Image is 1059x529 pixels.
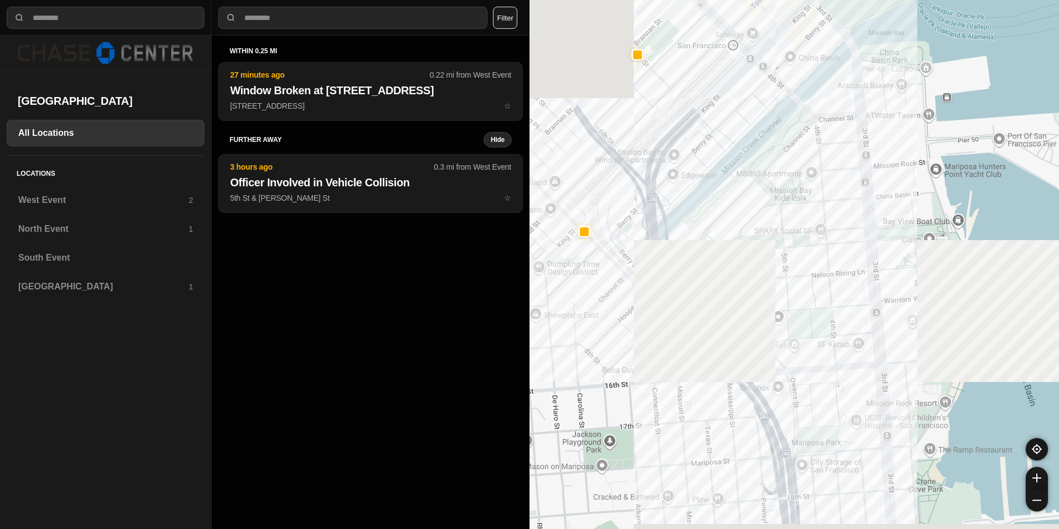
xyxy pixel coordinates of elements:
h3: North Event [18,222,189,236]
button: 27 minutes ago0.22 mi from West EventWindow Broken at [STREET_ADDRESS][STREET_ADDRESS]star [218,62,523,121]
h5: further away [229,135,484,144]
img: zoom-in [1032,474,1041,482]
a: 3 hours ago0.3 mi from West EventOfficer Involved in Vehicle Collision5th St & [PERSON_NAME] Ststar [218,193,523,202]
button: 3 hours ago0.3 mi from West EventOfficer Involved in Vehicle Collision5th St & [PERSON_NAME] Ststar [218,154,523,213]
p: 0.22 mi from West Event [430,69,511,80]
p: 0.3 mi from West Event [434,161,511,172]
h5: within 0.25 mi [229,47,512,55]
p: [STREET_ADDRESS] [230,100,511,111]
img: recenter [1032,444,1042,454]
h2: Officer Involved in Vehicle Collision [230,175,511,190]
p: 5th St & [PERSON_NAME] St [230,192,511,204]
span: star [504,101,511,110]
a: All Locations [7,120,204,146]
h3: All Locations [18,126,193,140]
a: West Event2 [7,187,204,213]
img: search [14,12,25,23]
small: Hide [491,135,505,144]
a: 27 minutes ago0.22 mi from West EventWindow Broken at [STREET_ADDRESS][STREET_ADDRESS]star [218,101,523,110]
img: search [225,12,237,23]
p: 2 [189,195,193,206]
p: 3 hours ago [230,161,434,172]
h5: Locations [7,156,204,187]
h2: [GEOGRAPHIC_DATA] [18,93,193,109]
button: recenter [1026,438,1048,460]
img: logo [18,42,193,64]
h2: Window Broken at [STREET_ADDRESS] [230,83,511,98]
button: zoom-in [1026,467,1048,489]
span: star [504,194,511,202]
h3: South Event [18,251,193,264]
a: [GEOGRAPHIC_DATA]1 [7,273,204,300]
img: zoom-out [1032,496,1041,505]
button: zoom-out [1026,489,1048,511]
p: 27 minutes ago [230,69,429,80]
h3: West Event [18,194,189,207]
h3: [GEOGRAPHIC_DATA] [18,280,189,293]
p: 1 [189,281,193,292]
button: Filter [493,7,517,29]
a: North Event1 [7,216,204,242]
p: 1 [189,223,193,235]
button: Hide [484,132,512,147]
a: South Event [7,245,204,271]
